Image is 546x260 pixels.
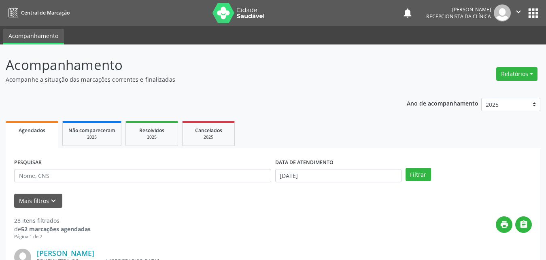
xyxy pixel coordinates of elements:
div: [PERSON_NAME] [426,6,491,13]
p: Acompanhamento [6,55,380,75]
p: Acompanhe a situação das marcações correntes e finalizadas [6,75,380,84]
span: Cancelados [195,127,222,134]
span: Central de Marcação [21,9,70,16]
span: Recepcionista da clínica [426,13,491,20]
button: Mais filtroskeyboard_arrow_down [14,194,62,208]
button: notifications [402,7,413,19]
p: Ano de acompanhamento [407,98,478,108]
button: Filtrar [406,168,431,182]
input: Selecione um intervalo [275,169,402,183]
i: keyboard_arrow_down [49,197,58,205]
i:  [519,220,528,229]
button:  [511,4,526,21]
i:  [514,7,523,16]
div: 28 itens filtrados [14,216,91,225]
strong: 52 marcações agendadas [21,225,91,233]
input: Nome, CNS [14,169,271,183]
div: Página 1 de 2 [14,233,91,240]
button: print [496,216,512,233]
span: Resolvidos [139,127,164,134]
i: print [500,220,509,229]
img: img [494,4,511,21]
div: 2025 [68,134,115,140]
label: PESQUISAR [14,156,42,169]
button: apps [526,6,540,20]
a: Acompanhamento [3,29,64,44]
button:  [515,216,532,233]
div: 2025 [188,134,229,140]
a: [PERSON_NAME] [37,249,94,258]
span: Agendados [19,127,45,134]
label: DATA DE ATENDIMENTO [275,156,334,169]
span: Não compareceram [68,127,115,134]
a: Central de Marcação [6,6,70,19]
div: 2025 [132,134,172,140]
button: Relatórios [496,67,538,81]
div: de [14,225,91,233]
